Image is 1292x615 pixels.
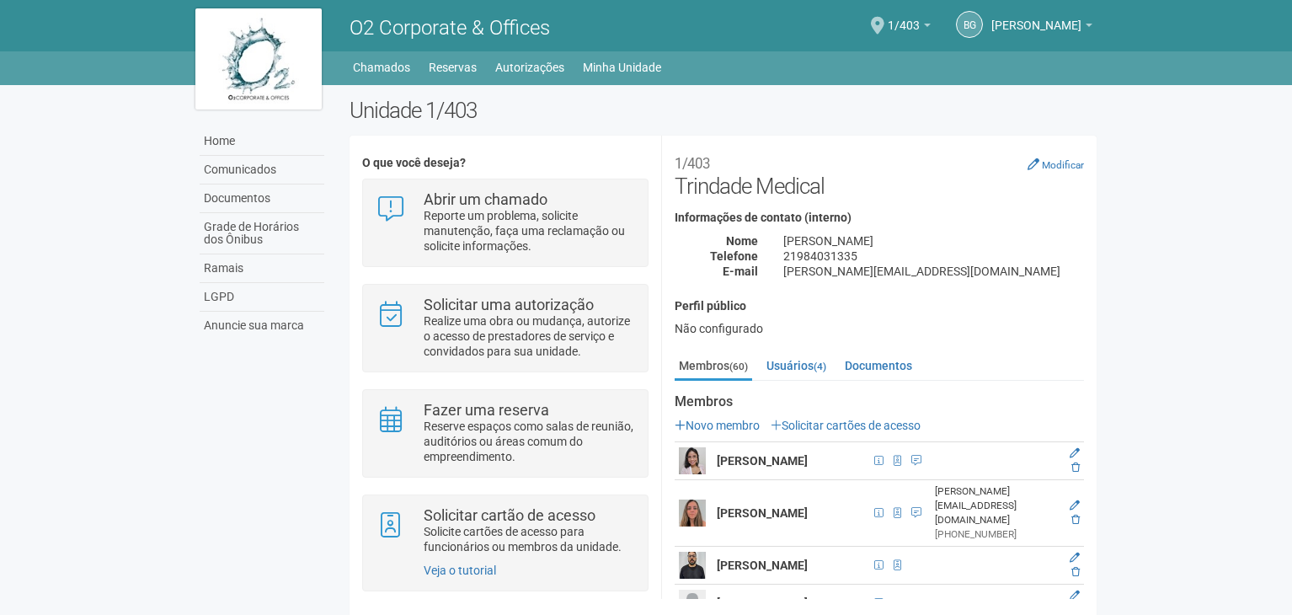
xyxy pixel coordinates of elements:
[675,155,710,172] small: 1/403
[717,596,808,610] strong: [PERSON_NAME]
[956,11,983,38] a: BG
[675,148,1084,199] h2: Trindade Medical
[350,98,1097,123] h2: Unidade 1/403
[376,192,634,254] a: Abrir um chamado Reporte um problema, solicite manutenção, faça uma reclamação ou solicite inform...
[814,361,826,372] small: (4)
[353,56,410,79] a: Chamados
[888,21,931,35] a: 1/403
[200,156,324,184] a: Comunicados
[726,234,758,248] strong: Nome
[723,265,758,278] strong: E-mail
[679,552,706,579] img: user.png
[771,264,1097,279] div: [PERSON_NAME][EMAIL_ADDRESS][DOMAIN_NAME]
[1071,514,1080,526] a: Excluir membro
[350,16,550,40] span: O2 Corporate & Offices
[200,213,324,254] a: Grade de Horários dos Ônibus
[991,3,1081,32] span: Bruna Garrido
[679,500,706,527] img: user.png
[200,127,324,156] a: Home
[424,208,635,254] p: Reporte um problema, solicite manutenção, faça uma reclamação ou solicite informações.
[717,454,808,468] strong: [PERSON_NAME]
[424,296,594,313] strong: Solicitar uma autorização
[424,313,635,359] p: Realize uma obra ou mudança, autorize o acesso de prestadores de serviço e convidados para sua un...
[1042,159,1084,171] small: Modificar
[717,559,808,572] strong: [PERSON_NAME]
[495,56,564,79] a: Autorizações
[675,353,752,381] a: Membros(60)
[841,353,916,378] a: Documentos
[935,484,1058,527] div: [PERSON_NAME][EMAIL_ADDRESS][DOMAIN_NAME]
[376,403,634,464] a: Fazer uma reserva Reserve espaços como salas de reunião, auditórios ou áreas comum do empreendime...
[200,283,324,312] a: LGPD
[935,527,1058,542] div: [PHONE_NUMBER]
[1028,158,1084,171] a: Modificar
[991,21,1092,35] a: [PERSON_NAME]
[424,419,635,464] p: Reserve espaços como salas de reunião, auditórios ou áreas comum do empreendimento.
[771,419,921,432] a: Solicitar cartões de acesso
[424,524,635,554] p: Solicite cartões de acesso para funcionários ou membros da unidade.
[675,300,1084,313] h4: Perfil público
[424,564,496,577] a: Veja o tutorial
[424,506,595,524] strong: Solicitar cartão de acesso
[376,297,634,359] a: Solicitar uma autorização Realize uma obra ou mudança, autorize o acesso de prestadores de serviç...
[1071,566,1080,578] a: Excluir membro
[679,447,706,474] img: user.png
[1070,447,1080,459] a: Editar membro
[1070,552,1080,564] a: Editar membro
[362,157,648,169] h4: O que você deseja?
[710,249,758,263] strong: Telefone
[1070,500,1080,511] a: Editar membro
[195,8,322,110] img: logo.jpg
[675,211,1084,224] h4: Informações de contato (interno)
[424,401,549,419] strong: Fazer uma reserva
[376,508,634,554] a: Solicitar cartão de acesso Solicite cartões de acesso para funcionários ou membros da unidade.
[1071,462,1080,473] a: Excluir membro
[675,394,1084,409] strong: Membros
[771,233,1097,249] div: [PERSON_NAME]
[675,419,760,432] a: Novo membro
[888,3,920,32] span: 1/403
[429,56,477,79] a: Reservas
[675,321,1084,336] div: Não configurado
[762,353,830,378] a: Usuários(4)
[424,190,547,208] strong: Abrir um chamado
[200,312,324,340] a: Anuncie sua marca
[729,361,748,372] small: (60)
[771,249,1097,264] div: 21984031335
[1070,590,1080,602] a: Editar membro
[200,254,324,283] a: Ramais
[583,56,661,79] a: Minha Unidade
[200,184,324,213] a: Documentos
[717,506,808,520] strong: [PERSON_NAME]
